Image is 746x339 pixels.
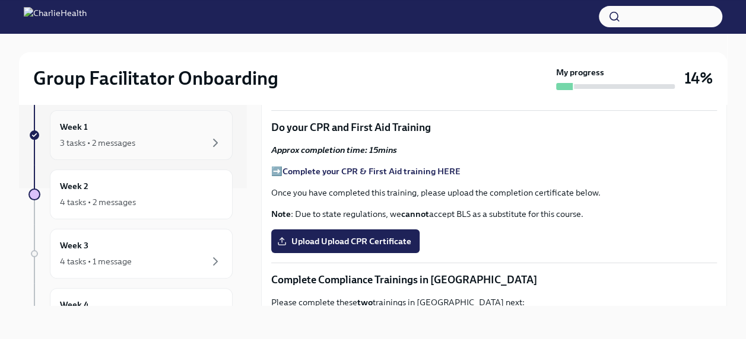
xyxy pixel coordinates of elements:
[271,165,717,177] p: ➡️
[33,66,278,90] h2: Group Facilitator Onboarding
[271,120,717,135] p: Do your CPR and First Aid Training
[280,235,411,247] span: Upload Upload CPR Certificate
[282,166,461,177] a: Complete your CPR & First Aid training HERE
[28,110,233,160] a: Week 13 tasks • 2 messages
[24,7,87,26] img: CharlieHealth
[28,288,233,338] a: Week 4
[271,145,397,155] strong: Approx completion time: 15mins
[271,273,717,287] p: Complete Compliance Trainings in [GEOGRAPHIC_DATA]
[271,209,291,219] strong: Note
[60,239,88,252] h6: Week 3
[60,196,136,208] div: 4 tasks • 2 messages
[28,170,233,219] a: Week 24 tasks • 2 messages
[60,255,132,267] div: 4 tasks • 1 message
[28,229,233,279] a: Week 34 tasks • 1 message
[60,298,89,311] h6: Week 4
[60,120,88,133] h6: Week 1
[60,137,135,149] div: 3 tasks • 2 messages
[401,209,429,219] strong: cannot
[271,187,717,199] p: Once you have completed this training, please upload the completion certificate below.
[271,296,717,308] p: Please complete these trainings in [GEOGRAPHIC_DATA] next:
[271,229,420,253] label: Upload Upload CPR Certificate
[684,68,713,89] h3: 14%
[271,208,717,220] p: : Due to state regulations, we accept BLS as a substitute for this course.
[357,297,373,308] strong: two
[60,180,88,193] h6: Week 2
[556,66,604,78] strong: My progress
